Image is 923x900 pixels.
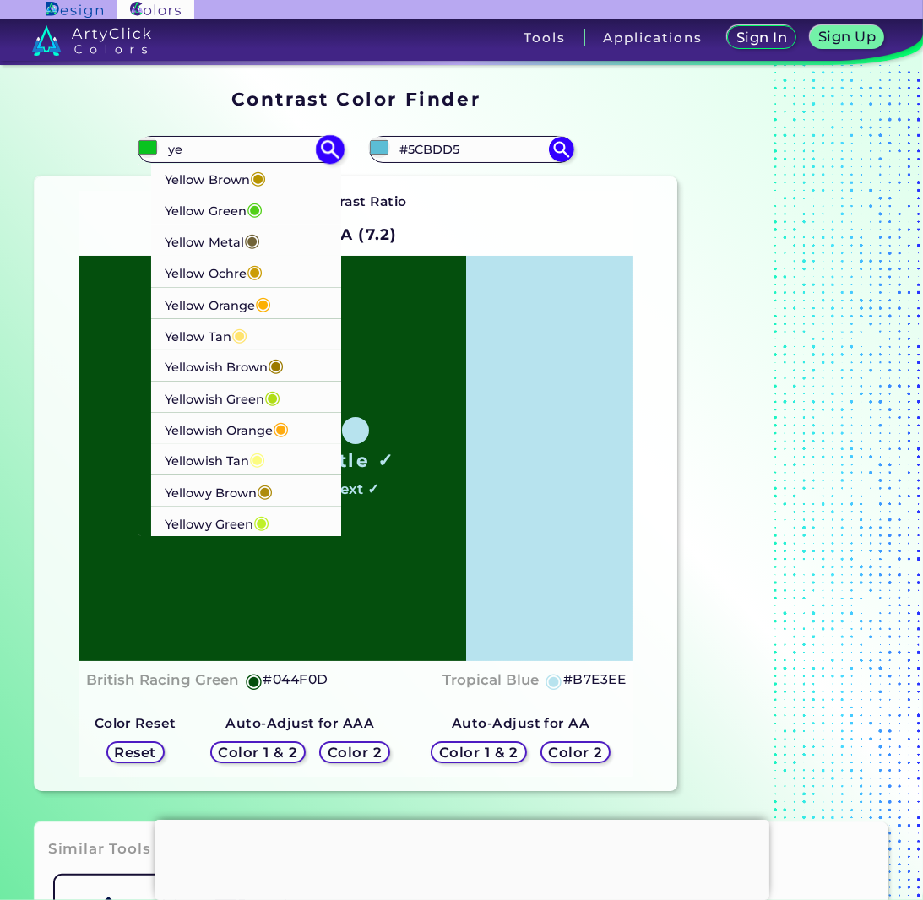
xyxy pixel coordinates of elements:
span: ◉ [269,354,285,376]
p: Yellow Ochre [166,256,263,287]
a: Sign Up [810,25,885,49]
h3: Tools [524,31,566,44]
h5: Color 1 & 2 [218,745,299,760]
h5: ◉ [545,670,563,691]
h5: Sign In [736,30,788,45]
h2: AAA (7.2) [307,216,405,253]
h3: Applications [603,31,702,44]
p: Yellowy Brown [166,475,274,507]
h5: Reset [114,745,156,760]
span: ◉ [254,511,270,533]
span: ◉ [231,323,247,344]
p: Yellowy Green [166,507,270,538]
a: Sign In [727,25,797,49]
p: Yellowish Orange [166,412,290,443]
span: ◉ [250,448,266,470]
span: ◉ [274,417,290,439]
strong: Color Reset [95,715,176,731]
strong: Contrast Ratio [305,193,407,209]
h1: Contrast Color Finder [231,86,481,111]
span: ◉ [251,166,267,188]
iframe: Advertisement [155,820,769,896]
img: logo_artyclick_colors_white.svg [32,25,151,56]
strong: Auto-Adjust for AA [452,715,589,731]
p: Yellow Tan [166,318,248,350]
p: Yellowish Tan [166,444,266,475]
h4: British Racing Green [86,668,239,692]
img: icon search [549,137,574,162]
p: Yellow Metal [166,225,261,256]
p: Yellow Green [166,193,263,225]
p: Yellowish Green [166,381,281,412]
span: ◉ [247,260,263,282]
img: icon search [316,134,345,164]
span: ◉ [265,385,281,407]
p: Yellowish Brown [166,350,285,381]
span: ◉ [247,198,263,220]
h5: #B7E3EE [563,669,626,691]
span: ◉ [245,229,261,251]
h5: Sign Up [817,30,876,44]
p: Yellow Brown [166,162,267,193]
h5: Color 2 [548,745,603,760]
input: type color 2.. [394,138,551,160]
input: type color 1.. [162,138,319,160]
span: ◉ [256,291,272,313]
p: Yellow Orange [166,287,272,318]
strong: Auto-Adjust for AAA [225,715,374,731]
h5: Color 2 [328,745,383,760]
img: ArtyClick Design logo [46,2,102,18]
span: ◉ [258,480,274,502]
iframe: Advertisement [684,83,895,798]
h4: Tropical Blue [442,668,539,692]
h5: #044F0D [263,669,328,691]
h4: Text ✓ [333,477,379,502]
h1: Title ✓ [317,447,394,473]
h5: Color 1 & 2 [438,745,519,760]
h5: ◉ [245,670,263,691]
h3: Similar Tools [48,839,151,859]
